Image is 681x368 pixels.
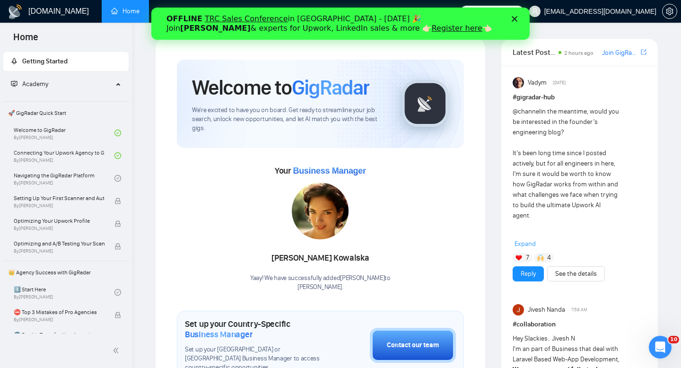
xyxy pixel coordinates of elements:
span: Vadym [528,78,547,88]
span: 7:58 AM [571,306,587,314]
span: Jivesh Nanda [528,305,565,315]
div: Contact our team [387,340,439,350]
span: 2 hours ago [564,50,594,56]
iframe: Intercom live chat [649,336,672,359]
div: Yaay! We have successfully added [PERSON_NAME] to [250,274,391,292]
span: 10 [668,336,679,343]
a: setting [662,8,677,15]
a: Register here [280,16,331,25]
div: Close [360,9,370,14]
span: ⛔ Top 3 Mistakes of Pro Agencies [14,307,105,317]
span: Setting Up Your First Scanner and Auto-Bidder [14,193,105,203]
button: Reply [513,266,544,281]
span: By [PERSON_NAME] [14,317,105,323]
p: [PERSON_NAME] . [250,283,391,292]
h1: Set up your Country-Specific [185,319,323,340]
a: 1️⃣ Start HereBy[PERSON_NAME] [14,282,114,303]
span: check-circle [114,175,121,182]
a: Navigating the GigRadar PlatformBy[PERSON_NAME] [14,168,114,189]
span: 4 [547,253,551,263]
span: Home [6,30,46,50]
img: Jivesh Nanda [513,304,524,315]
button: setting [662,4,677,19]
span: By [PERSON_NAME] [14,203,105,209]
span: lock [114,312,121,318]
span: Business Manager [185,329,253,340]
img: ❤️ [515,254,522,261]
a: searchScanner [220,7,255,15]
li: Getting Started [3,52,129,71]
span: Latest Posts from the GigRadar Community [513,46,556,58]
a: dashboardDashboard [158,7,201,15]
span: Your [275,166,366,176]
img: 🙌 [537,254,544,261]
span: lock [114,220,121,227]
span: check-circle [114,130,121,136]
iframe: Intercom live chat banner [151,8,530,40]
span: We're excited to have you on board. Get ready to streamline your job search, unlock new opportuni... [192,106,386,133]
a: homeHome [111,7,140,15]
span: Expand [515,240,536,248]
img: logo [8,4,23,19]
span: GigRadar [292,75,369,100]
span: double-left [113,346,122,355]
span: 👑 Agency Success with GigRadar [4,263,128,282]
span: Connects: [475,6,503,17]
span: 🚀 GigRadar Quick Start [4,104,128,123]
span: user [532,8,538,15]
span: check-circle [114,152,121,159]
span: Business Manager [293,166,366,175]
span: lock [114,198,121,204]
span: export [641,48,646,56]
span: @channel [513,107,541,115]
img: 1717012274271-82.jpg [292,183,349,239]
span: By [PERSON_NAME] [14,248,105,254]
span: check-circle [114,289,121,296]
a: export [641,48,646,57]
span: By [PERSON_NAME] [14,226,105,231]
span: 🌚 Rookie Traps for New Agencies [14,330,105,340]
h1: Welcome to [192,75,369,100]
span: rocket [11,58,17,64]
a: Connecting Your Upwork Agency to GigRadarBy[PERSON_NAME] [14,145,114,166]
span: Optimizing Your Upwork Profile [14,216,105,226]
a: Welcome to GigRadarBy[PERSON_NAME] [14,123,114,143]
img: gigradar-logo.png [402,80,449,127]
span: Optimizing and A/B Testing Your Scanner for Better Results [14,239,105,248]
img: Vadym [513,77,524,88]
a: See the details [555,269,597,279]
span: [DATE] [553,79,566,87]
span: lock [114,243,121,250]
span: Getting Started [22,57,68,65]
h1: # collaboration [513,319,646,330]
button: See the details [547,266,605,281]
span: 7 [526,253,529,263]
span: 1713 [506,6,520,17]
span: Academy [22,80,48,88]
div: [PERSON_NAME] Kowalska [250,250,391,266]
span: fund-projection-screen [11,80,17,87]
a: Reply [521,269,536,279]
button: Contact our team [370,328,456,363]
a: Join GigRadar Slack Community [602,48,639,58]
span: setting [663,8,677,15]
h1: # gigradar-hub [513,92,646,103]
span: Academy [11,80,48,88]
